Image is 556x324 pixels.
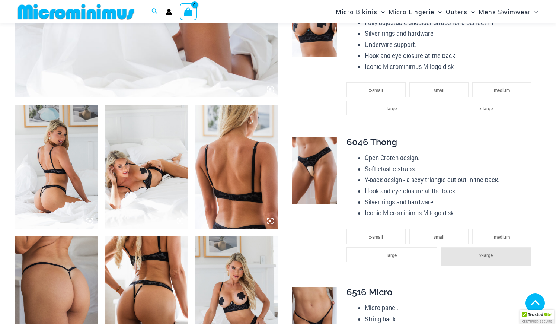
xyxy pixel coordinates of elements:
a: View Shopping Cart, empty [180,3,197,20]
span: medium [494,234,510,240]
li: Iconic Microminimus M logo disk [365,61,535,72]
img: Nights Fall Silver Leopard 1036 Bra [195,105,278,229]
span: x-large [479,252,493,258]
span: 6516 Micro [346,287,392,298]
a: Micro BikinisMenu ToggleMenu Toggle [334,2,387,21]
img: Nights Fall Silver Leopard 1036 Bra 6046 Thong [105,105,188,229]
span: 6046 Thong [346,137,397,147]
a: Mens SwimwearMenu ToggleMenu Toggle [477,2,540,21]
span: Micro Bikinis [336,2,377,21]
li: small [409,82,469,97]
li: small [409,229,469,244]
li: x-small [346,82,406,97]
a: Micro LingerieMenu ToggleMenu Toggle [387,2,444,21]
span: medium [494,87,510,93]
span: Menu Toggle [434,2,442,21]
span: large [387,105,397,111]
img: Nights Fall Silver Leopard 6046 Thong [292,137,337,204]
img: MM SHOP LOGO FLAT [15,3,137,20]
a: OutersMenu ToggleMenu Toggle [444,2,477,21]
img: Nights Fall Silver Leopard 1036 Bra 6046 Thong [15,105,98,229]
li: Hook and eye closure at the back. [365,185,535,197]
span: Micro Lingerie [389,2,434,21]
span: Mens Swimwear [479,2,531,21]
li: Soft elastic straps. [365,163,535,175]
li: Hook and eye closure at the back. [365,50,535,61]
li: Iconic Microminimus M logo disk [365,207,535,219]
span: small [434,87,444,93]
span: Menu Toggle [531,2,538,21]
span: x-small [369,87,383,93]
li: Silver rings and hardware. [365,197,535,208]
li: Silver rings and hardware [365,28,535,39]
span: Outers [446,2,467,21]
li: Open Crotch design. [365,152,535,163]
li: medium [472,229,531,244]
div: TrustedSite Certified [520,310,554,324]
span: large [387,252,397,258]
a: Account icon link [166,9,172,15]
li: large [346,247,437,262]
li: large [346,101,437,115]
li: Micro panel. [365,302,535,314]
li: Y-back design - a sexy triangle cut out in the back. [365,174,535,185]
li: x-large [441,247,531,266]
li: x-large [441,101,531,115]
li: medium [472,82,531,97]
span: x-large [479,105,493,111]
span: x-small [369,234,383,240]
nav: Site Navigation [333,1,541,22]
span: small [434,234,444,240]
a: Search icon link [151,7,158,17]
span: Menu Toggle [467,2,475,21]
span: Menu Toggle [377,2,385,21]
li: x-small [346,229,406,244]
li: Underwire support. [365,39,535,50]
